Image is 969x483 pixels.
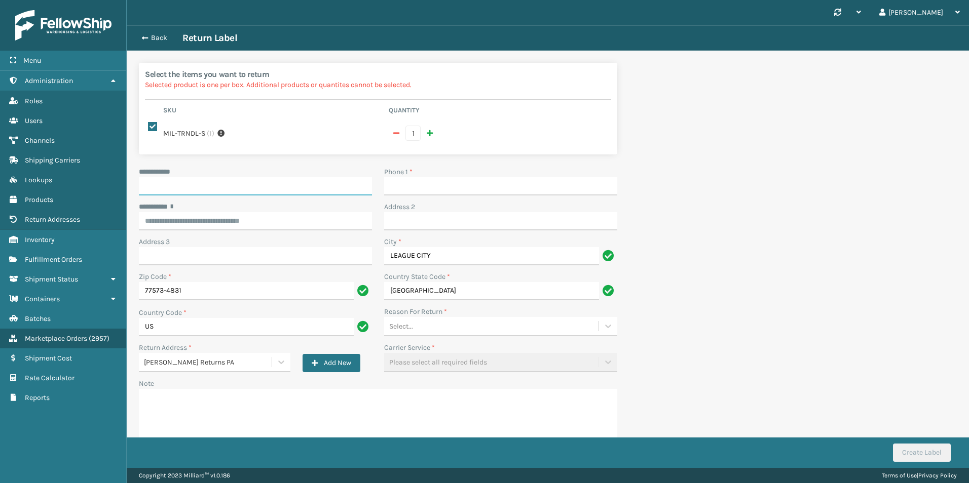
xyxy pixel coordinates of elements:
[386,106,611,118] th: Quantity
[25,314,51,323] span: Batches
[139,271,171,282] label: Zip Code
[25,195,53,204] span: Products
[139,468,230,483] p: Copyright 2023 Milliard™ v 1.0.186
[384,306,447,317] label: Reason For Return
[384,202,415,212] label: Address 2
[15,10,111,41] img: logo
[144,357,273,368] div: [PERSON_NAME] Returns PA
[25,97,43,105] span: Roles
[136,33,182,43] button: Back
[25,76,73,85] span: Administration
[145,79,611,90] p: Selected product is one per box. Additional products or quantites cannot be selected.
[893,444,951,462] button: Create Label
[25,116,43,125] span: Users
[89,334,109,343] span: ( 2957 )
[25,354,72,363] span: Shipment Cost
[139,236,170,247] label: Address 3
[207,128,214,139] span: ( 1 )
[384,167,413,177] label: Phone 1
[384,236,401,247] label: City
[139,379,154,388] label: Note
[25,295,60,303] span: Containers
[25,156,80,165] span: Shipping Carriers
[25,235,55,244] span: Inventory
[384,342,435,353] label: Carrier Service
[145,69,611,79] h2: Select the items you want to return
[389,321,413,332] div: Select...
[882,472,917,479] a: Terms of Use
[25,176,52,184] span: Lookups
[25,374,74,382] span: Rate Calculator
[918,472,957,479] a: Privacy Policy
[139,307,187,318] label: Country Code
[25,255,82,264] span: Fulfillment Orders
[25,136,55,145] span: Channels
[25,334,87,343] span: Marketplace Orders
[25,393,50,402] span: Reports
[25,215,80,224] span: Return Addresses
[25,275,78,284] span: Shipment Status
[882,468,957,483] div: |
[384,271,450,282] label: Country State Code
[23,56,41,65] span: Menu
[303,354,360,372] button: Add New
[163,128,205,139] label: MIL-TRNDL-S
[182,32,237,44] h3: Return Label
[139,342,192,353] label: Return Address
[160,106,386,118] th: Sku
